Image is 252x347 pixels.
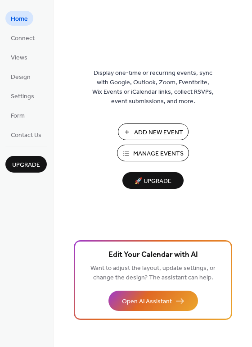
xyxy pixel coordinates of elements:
[11,53,27,63] span: Views
[117,145,189,161] button: Manage Events
[122,297,172,306] span: Open AI Assistant
[108,291,198,311] button: Open AI Assistant
[11,92,34,101] span: Settings
[5,88,40,103] a: Settings
[5,11,33,26] a: Home
[5,69,36,84] a: Design
[5,30,40,45] a: Connect
[12,160,40,170] span: Upgrade
[118,123,189,140] button: Add New Event
[11,73,31,82] span: Design
[5,108,30,123] a: Form
[108,249,198,261] span: Edit Your Calendar with AI
[133,149,184,159] span: Manage Events
[11,131,41,140] span: Contact Us
[92,68,214,106] span: Display one-time or recurring events, sync with Google, Outlook, Zoom, Eventbrite, Wix Events or ...
[134,128,183,137] span: Add New Event
[128,175,178,187] span: 🚀 Upgrade
[90,262,216,284] span: Want to adjust the layout, update settings, or change the design? The assistant can help.
[11,14,28,24] span: Home
[122,172,184,189] button: 🚀 Upgrade
[11,34,35,43] span: Connect
[5,127,47,142] a: Contact Us
[5,50,33,64] a: Views
[11,111,25,121] span: Form
[5,156,47,173] button: Upgrade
